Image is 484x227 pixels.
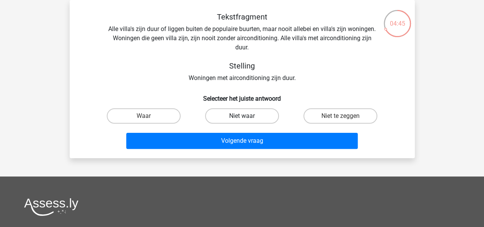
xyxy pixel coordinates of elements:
[106,12,378,21] h5: Tekstfragment
[82,89,403,102] h6: Selecteer het juiste antwoord
[383,9,412,28] div: 04:45
[106,61,378,70] h5: Stelling
[126,133,358,149] button: Volgende vraag
[24,198,78,216] img: Assessly logo
[303,108,377,124] label: Niet te zeggen
[205,108,279,124] label: Niet waar
[82,12,403,83] div: Alle villa's zijn duur of liggen buiten de populaire buurten, maar nooit allebei en villa's zijn ...
[107,108,181,124] label: Waar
